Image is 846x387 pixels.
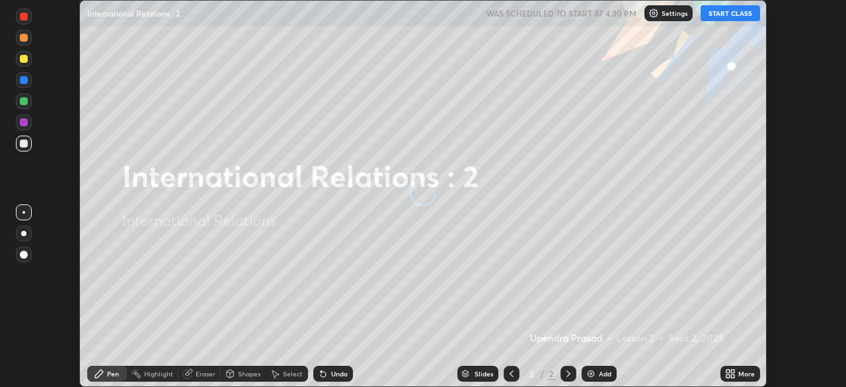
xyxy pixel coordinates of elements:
div: Highlight [144,370,173,377]
div: Select [283,370,303,377]
div: 2 [547,368,555,380]
div: Add [599,370,611,377]
div: Slides [475,370,493,377]
img: add-slide-button [586,368,596,379]
div: Pen [107,370,119,377]
p: International Relations : 2 [87,8,180,19]
img: class-settings-icons [648,8,659,19]
div: Shapes [238,370,260,377]
div: Eraser [196,370,215,377]
button: START CLASS [701,5,760,21]
div: 2 [525,370,538,378]
div: / [541,370,545,378]
div: More [738,370,755,377]
div: Undo [331,370,348,377]
p: Settings [662,10,687,17]
h5: WAS SCHEDULED TO START AT 4:30 PM [486,7,636,19]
